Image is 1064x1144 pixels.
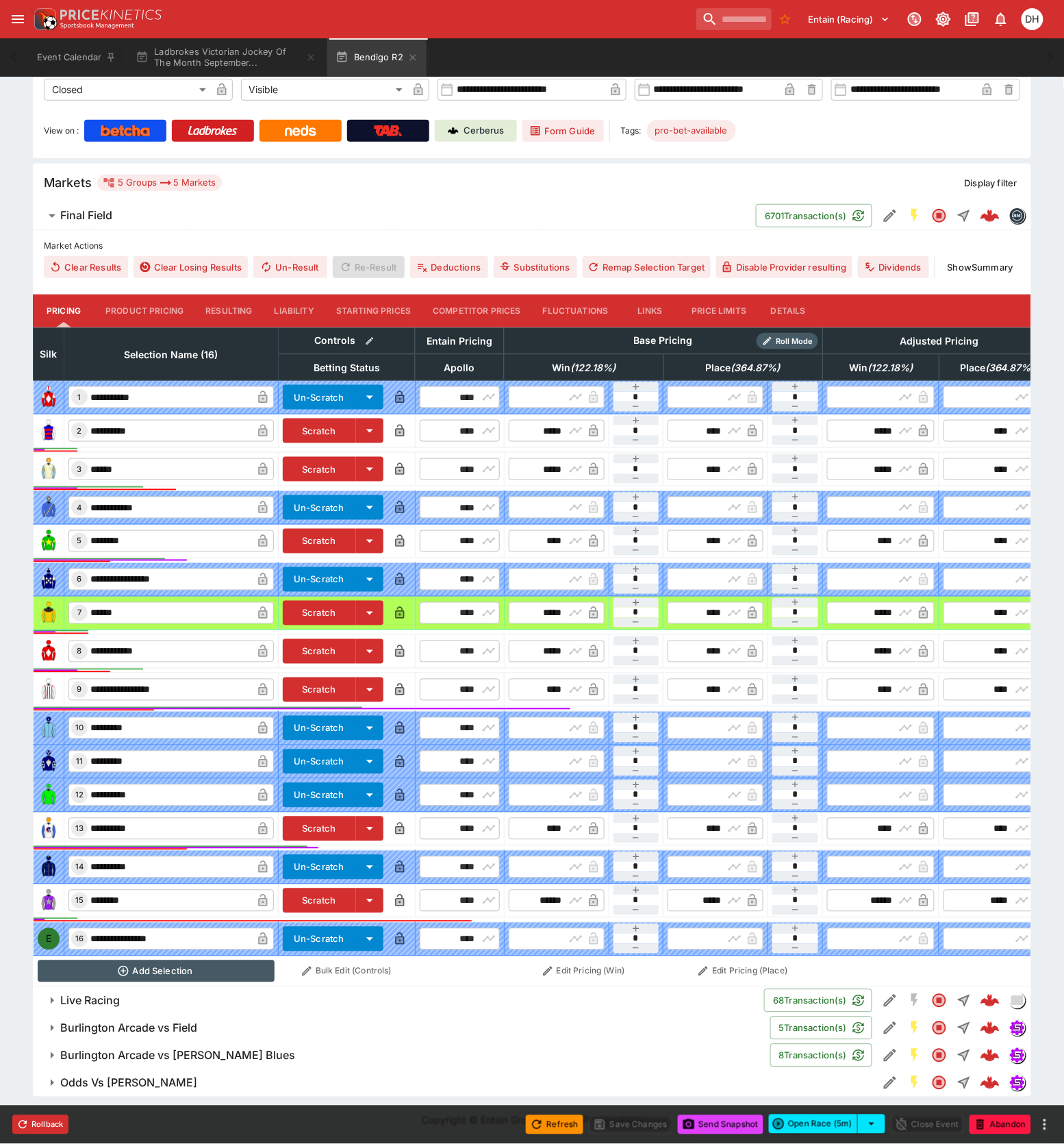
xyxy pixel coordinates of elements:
[38,602,60,624] img: runner 7
[878,1043,902,1068] button: Edit Detail
[101,125,150,136] img: Betcha
[279,327,416,354] th: Controls
[60,1049,295,1063] h6: Burlington Arcade vs [PERSON_NAME] Blues
[1010,208,1025,223] img: betmakers
[980,206,1000,225] img: logo-cerberus--red.svg
[970,1115,1031,1134] button: Abandon
[952,988,976,1013] button: Straight
[858,1115,885,1134] button: select merge strategy
[927,1071,952,1095] button: Closed
[253,256,327,278] span: Un-Result
[570,360,616,376] em: ( 122.18 %)
[38,960,275,982] button: Add Selection
[1009,1047,1026,1064] div: simulator
[75,685,85,695] span: 9
[75,608,84,618] span: 7
[668,960,819,982] button: Edit Pricing (Place)
[952,1043,976,1068] button: Straight
[60,1076,197,1091] h6: Odds Vs [PERSON_NAME]
[75,647,85,656] span: 8
[38,856,60,878] img: runner 14
[44,120,79,142] label: View on :
[931,7,956,32] button: Toggle light/dark mode
[44,236,1020,256] label: Market Actions
[976,987,1004,1015] a: 7eda1918-49dc-4e1e-b292-3f52796d029f
[927,203,952,228] button: Closed
[33,202,756,229] button: Final Field
[960,7,985,32] button: Documentation
[464,124,505,138] p: Cerberus
[38,717,60,739] img: runner 10
[38,420,60,442] img: runner 2
[757,295,819,327] button: Details
[878,1071,902,1095] button: Edit Detail
[75,464,85,474] span: 3
[770,1044,872,1067] button: 8Transaction(s)
[75,503,85,512] span: 4
[361,332,379,350] button: Bulk edit
[60,1021,197,1036] h6: Burlington Arcade vs Field
[494,256,577,278] button: Substitutions
[283,677,356,702] button: Scratch
[283,716,356,741] button: Un-Scratch
[33,1069,878,1097] button: Odds Vs [PERSON_NAME]
[823,327,1056,354] th: Adjusted Pricing
[927,988,952,1013] button: Closed
[522,120,604,142] a: Form Guide
[73,824,86,834] span: 13
[38,497,60,519] img: runner 4
[902,7,927,32] button: Connected to PK
[12,1115,68,1134] button: Rollback
[757,333,818,349] div: Show/hide Price Roll mode configuration.
[410,256,487,278] button: Deductions
[285,125,316,136] img: Neds
[1010,1075,1025,1091] img: simulator
[73,934,86,944] span: 16
[75,575,85,584] span: 6
[34,327,64,380] th: Silk
[38,386,60,408] img: runner 1
[931,208,948,224] svg: Closed
[952,1016,976,1041] button: Straight
[33,987,764,1015] button: Live Racing
[415,327,504,354] th: Entain Pricing
[980,1073,1000,1093] img: logo-cerberus--red.svg
[38,818,60,840] img: runner 13
[537,360,631,376] span: excl. Emergencies (122.18%)
[1009,208,1026,224] div: betmakers
[931,1020,948,1036] svg: Closed
[283,639,356,664] button: Scratch
[731,360,781,376] em: ( 364.87 %)
[985,360,1035,376] em: ( 364.87 %)
[902,1016,927,1041] button: SGM Enabled
[422,295,532,327] button: Competitor Prices
[60,23,134,29] img: Sportsbook Management
[283,960,411,982] button: Bulk Edit (Controls)
[38,679,60,701] img: runner 9
[38,928,60,950] div: E
[1017,4,1048,34] button: Daniel Hooper
[38,569,60,590] img: runner 6
[931,993,948,1009] svg: Closed
[283,419,356,443] button: Scratch
[902,203,927,228] button: SGM Enabled
[980,1019,1000,1038] div: 1b48a4c3-540f-479c-ba3b-8133efe05987
[621,120,642,142] label: Tags:
[33,1042,770,1069] button: Burlington Arcade vs [PERSON_NAME] Blues
[75,393,84,402] span: 1
[878,203,902,228] button: Edit Detail
[38,641,60,662] img: runner 8
[696,8,772,30] input: search
[241,79,408,101] div: Visible
[188,125,238,136] img: Ladbrokes
[774,8,796,30] button: No Bookmarks
[769,1115,858,1134] button: Open Race (5m)
[33,1015,770,1042] button: Burlington Arcade vs Field
[134,256,248,278] button: Clear Losing Results
[94,295,194,327] button: Product Pricing
[299,360,395,376] span: Betting Status
[73,896,86,906] span: 15
[1010,1048,1025,1063] img: simulator
[73,862,86,872] span: 14
[952,1071,976,1095] button: Straight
